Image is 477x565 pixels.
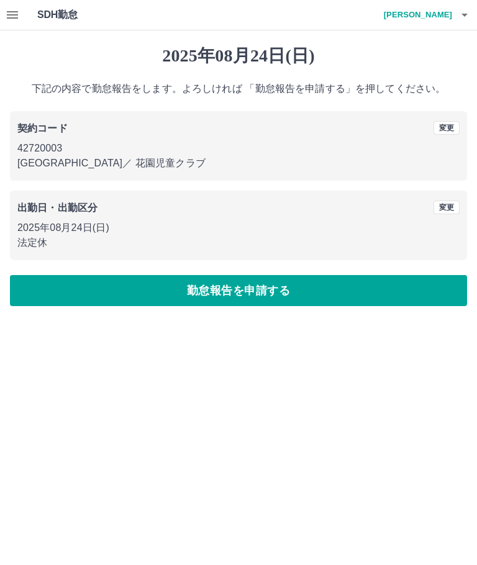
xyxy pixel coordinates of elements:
p: 42720003 [17,141,460,156]
p: [GEOGRAPHIC_DATA] ／ 花園児童クラブ [17,156,460,171]
b: 出勤日・出勤区分 [17,202,98,213]
p: 2025年08月24日(日) [17,220,460,235]
p: 下記の内容で勤怠報告をします。よろしければ 「勤怠報告を申請する」を押してください。 [10,81,467,96]
h1: 2025年08月24日(日) [10,45,467,66]
p: 法定休 [17,235,460,250]
button: 変更 [434,121,460,135]
button: 勤怠報告を申請する [10,275,467,306]
b: 契約コード [17,123,68,133]
button: 変更 [434,201,460,214]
